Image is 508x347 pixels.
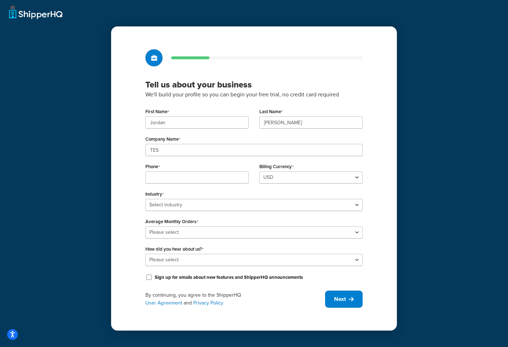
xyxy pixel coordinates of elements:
[145,90,363,99] p: We'll build your profile so you can begin your free trial, no credit card required
[145,109,169,115] label: First Name
[145,299,182,307] a: User Agreement
[145,291,325,307] div: By continuing, you agree to the ShipperHQ and
[193,299,223,307] a: Privacy Policy
[325,291,363,308] button: Next
[145,246,204,252] label: How did you hear about us?
[145,164,160,170] label: Phone
[145,79,363,90] h3: Tell us about your business
[259,164,294,170] label: Billing Currency
[145,191,164,197] label: Industry
[259,109,283,115] label: Last Name
[145,136,180,142] label: Company Name
[334,295,346,303] span: Next
[145,219,198,225] label: Average Monthly Orders
[155,274,303,281] label: Sign up for emails about new features and ShipperHQ announcements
